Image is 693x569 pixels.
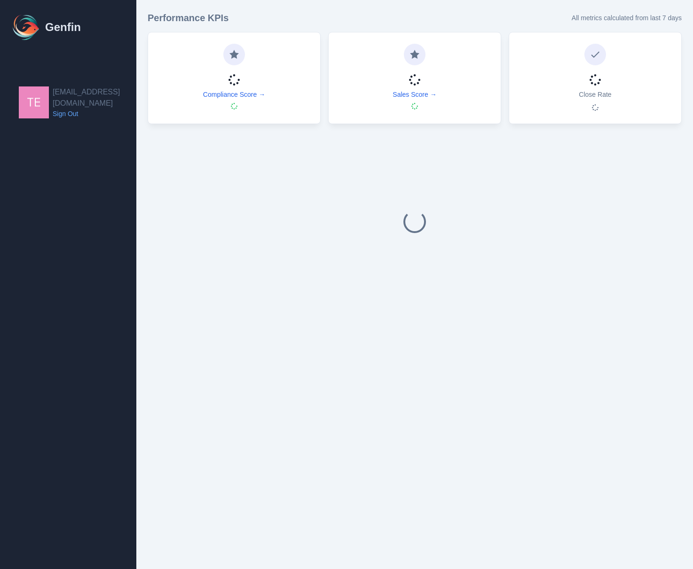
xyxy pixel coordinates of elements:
[53,109,136,118] a: Sign Out
[11,12,41,42] img: Logo
[53,86,136,109] h2: [EMAIL_ADDRESS][DOMAIN_NAME]
[393,90,436,99] a: Sales Score →
[148,11,228,24] h3: Performance KPIs
[19,86,49,118] img: test23895323@bdunagan.com
[45,20,81,35] h1: Genfin
[579,90,611,99] p: Close Rate
[203,90,265,99] a: Compliance Score →
[572,13,682,23] p: All metrics calculated from last 7 days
